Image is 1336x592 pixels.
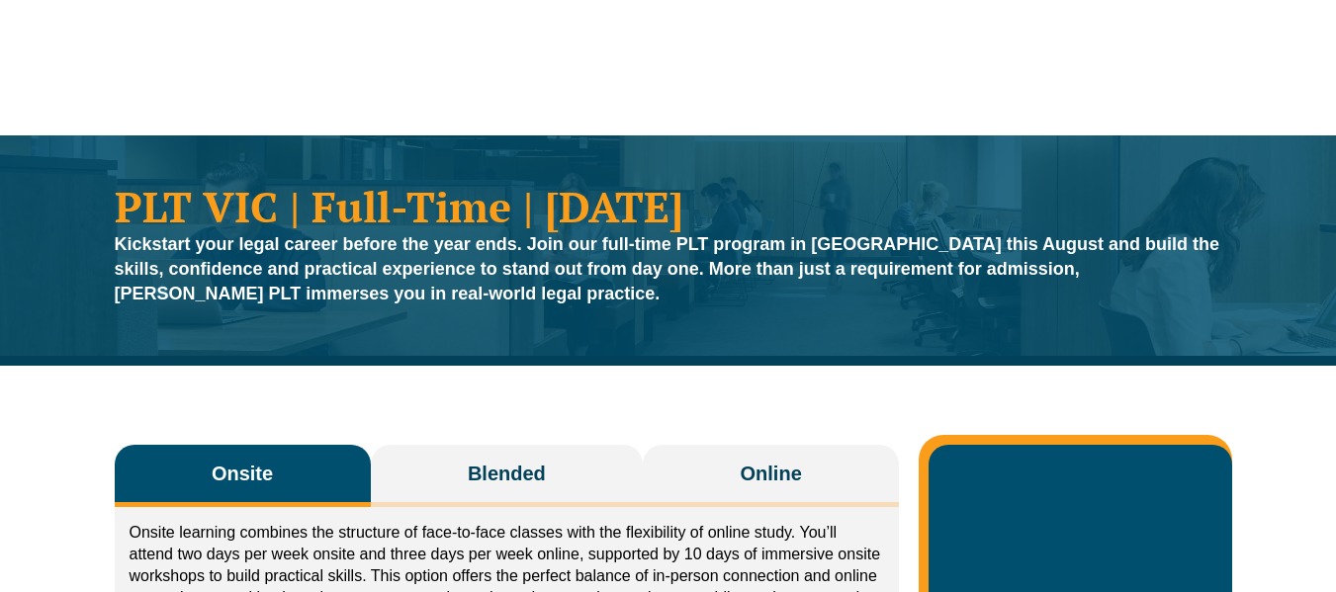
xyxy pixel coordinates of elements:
[468,460,546,487] span: Blended
[115,234,1220,303] strong: Kickstart your legal career before the year ends. Join our full-time PLT program in [GEOGRAPHIC_D...
[212,460,273,487] span: Onsite
[115,185,1222,227] h1: PLT VIC | Full-Time | [DATE]
[741,460,802,487] span: Online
